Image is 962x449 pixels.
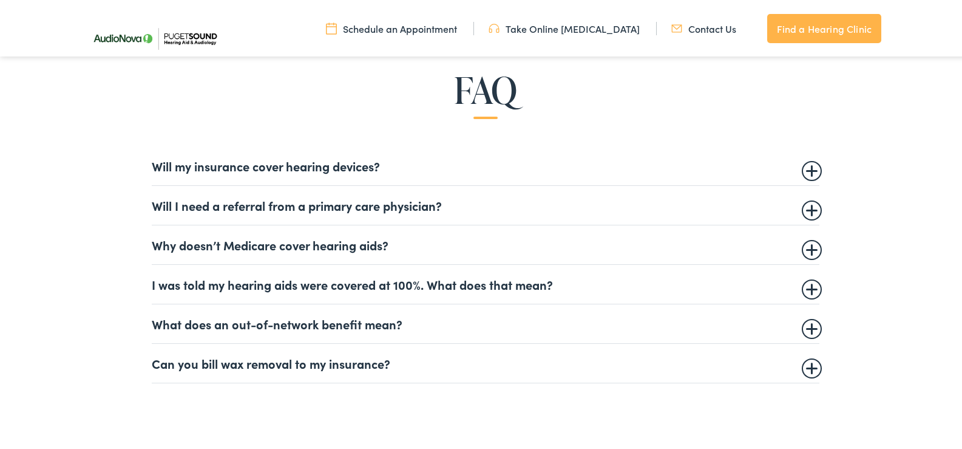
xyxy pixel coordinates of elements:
a: Schedule an Appointment [326,20,457,33]
a: Take Online [MEDICAL_DATA] [489,20,640,33]
img: utility icon [326,20,337,33]
a: Find a Hearing Clinic [767,12,881,41]
h2: FAQ [39,68,932,108]
summary: I was told my hearing aids were covered at 100%. What does that mean? [152,275,819,290]
a: Contact Us [671,20,736,33]
summary: What does an out-of-network benefit mean? [152,315,819,329]
img: utility icon [671,20,682,33]
img: utility icon [489,20,500,33]
summary: Will my insurance cover hearing devices? [152,157,819,171]
summary: Will I need a referral from a primary care physician? [152,196,819,211]
summary: Why doesn’t Medicare cover hearing aids? [152,236,819,250]
summary: Can you bill wax removal to my insurance? [152,354,819,369]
